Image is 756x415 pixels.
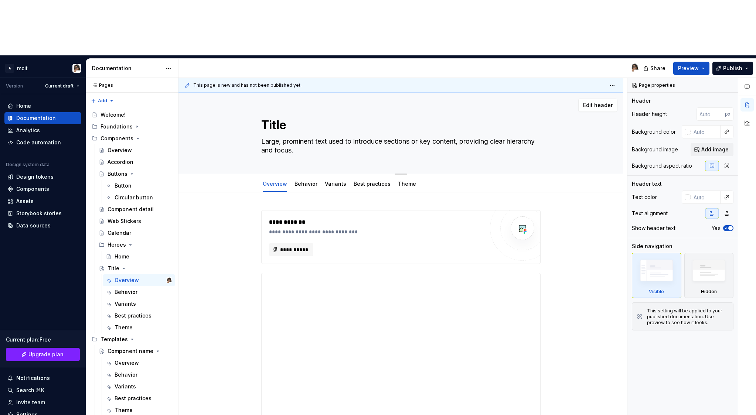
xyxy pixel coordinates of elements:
[632,253,681,298] div: Visible
[103,274,175,286] a: OverviewJessica
[89,82,113,88] div: Pages
[115,312,151,319] div: Best practices
[260,136,539,156] textarea: Large, prominent text used to introduce sections or key content, providing clear hierarchy and fo...
[4,195,81,207] a: Assets
[96,263,175,274] a: Title
[16,399,45,406] div: Invite team
[16,198,34,205] div: Assets
[5,64,14,73] div: A
[103,192,175,203] a: Circular button
[632,210,668,217] div: Text alignment
[103,369,175,381] a: Behavior
[691,143,733,156] button: Add image
[115,407,133,414] div: Theme
[103,310,175,322] a: Best practices
[92,65,162,72] div: Documentation
[103,381,175,392] a: Variants
[72,64,81,73] img: Jessica
[101,111,126,119] div: Welcome!
[678,65,699,72] span: Preview
[640,62,670,75] button: Share
[166,277,172,283] img: Jessica
[4,397,81,408] a: Invite team
[96,227,175,239] a: Calendar
[115,288,137,296] div: Behavior
[103,251,175,263] a: Home
[96,239,175,251] div: Heroes
[108,158,133,166] div: Accordion
[96,156,175,168] a: Accordion
[4,372,81,384] button: Notifications
[16,222,51,229] div: Data sources
[89,96,116,106] button: Add
[354,181,391,187] a: Best practices
[4,207,81,219] a: Storybook stories
[725,111,731,117] p: px
[101,135,133,142] div: Components
[294,181,317,187] a: Behavior
[325,181,346,187] a: Variants
[108,265,119,272] div: Title
[632,162,692,169] div: Background aspect ratio
[103,286,175,298] a: Behavior
[115,253,129,260] div: Home
[115,359,139,367] div: Overview
[6,348,80,361] a: Upgrade plan
[632,97,651,104] div: Header
[4,183,81,195] a: Components
[632,110,667,118] div: Header height
[103,322,175,333] a: Theme
[108,347,153,355] div: Component name
[96,203,175,215] a: Component detail
[42,81,83,91] button: Current draft
[89,333,175,345] div: Templates
[691,191,721,204] input: Auto
[4,220,81,231] a: Data sources
[89,109,175,121] a: Welcome!
[6,83,23,89] div: Version
[395,176,419,191] div: Theme
[398,181,416,187] a: Theme
[115,324,133,331] div: Theme
[16,139,61,146] div: Code automation
[673,62,709,75] button: Preview
[96,168,175,180] a: Buttons
[115,383,136,390] div: Variants
[45,83,74,89] span: Current draft
[351,176,394,191] div: Best practices
[292,176,320,191] div: Behavior
[103,357,175,369] a: Overview
[322,176,349,191] div: Variants
[260,176,290,191] div: Overview
[16,210,62,217] div: Storybook stories
[108,217,141,225] div: Web Stickers
[4,100,81,112] a: Home
[712,62,753,75] button: Publish
[108,229,131,237] div: Calendar
[701,146,729,153] span: Add image
[650,65,665,72] span: Share
[4,137,81,148] a: Code automation
[115,300,136,308] div: Variants
[103,392,175,404] a: Best practices
[96,144,175,156] a: Overview
[691,125,721,138] input: Auto
[649,289,664,295] div: Visible
[17,65,28,72] div: mcit
[260,116,539,134] textarea: Title
[103,180,175,192] a: Button
[6,336,80,343] div: Current plan : Free
[684,253,734,298] div: Hidden
[108,147,132,154] div: Overview
[263,181,287,187] a: Overview
[697,107,725,121] input: Auto
[4,171,81,183] a: Design tokens
[98,98,107,104] span: Add
[101,336,128,343] div: Templates
[115,371,137,378] div: Behavior
[193,82,302,88] span: This page is new and has not been published yet.
[16,114,56,122] div: Documentation
[115,194,153,201] div: Circular button
[16,374,50,382] div: Notifications
[16,185,49,193] div: Components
